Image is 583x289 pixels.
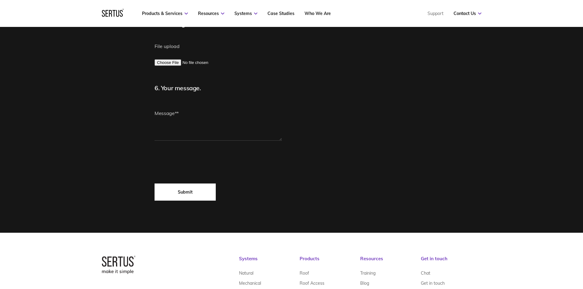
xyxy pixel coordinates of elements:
a: Who We Are [305,11,331,16]
input: Submit [155,183,216,201]
img: logo-box-2bec1e6d7ed5feb70a4f09a85fa1bbdd.png [102,256,136,274]
a: Chat [421,268,430,278]
a: Training [360,268,376,278]
a: Blog [360,278,369,288]
h2: 6. Your message. [155,84,308,92]
div: Get in touch [421,256,481,268]
a: Roof [300,268,309,278]
div: Systems [239,256,300,268]
div: Products [300,256,360,268]
a: Natural [239,268,253,278]
a: Products & Services [142,11,188,16]
a: Systems [234,11,257,16]
a: Case Studies [267,11,294,16]
a: Resources [198,11,224,16]
a: Mechanical [239,278,261,288]
div: Resources [360,256,421,268]
a: Get in touch [421,278,445,288]
a: Roof Access [300,278,324,288]
a: Support [428,11,443,16]
iframe: Chat Widget [473,218,583,289]
a: Contact Us [454,11,481,16]
span: File upload [155,43,180,49]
